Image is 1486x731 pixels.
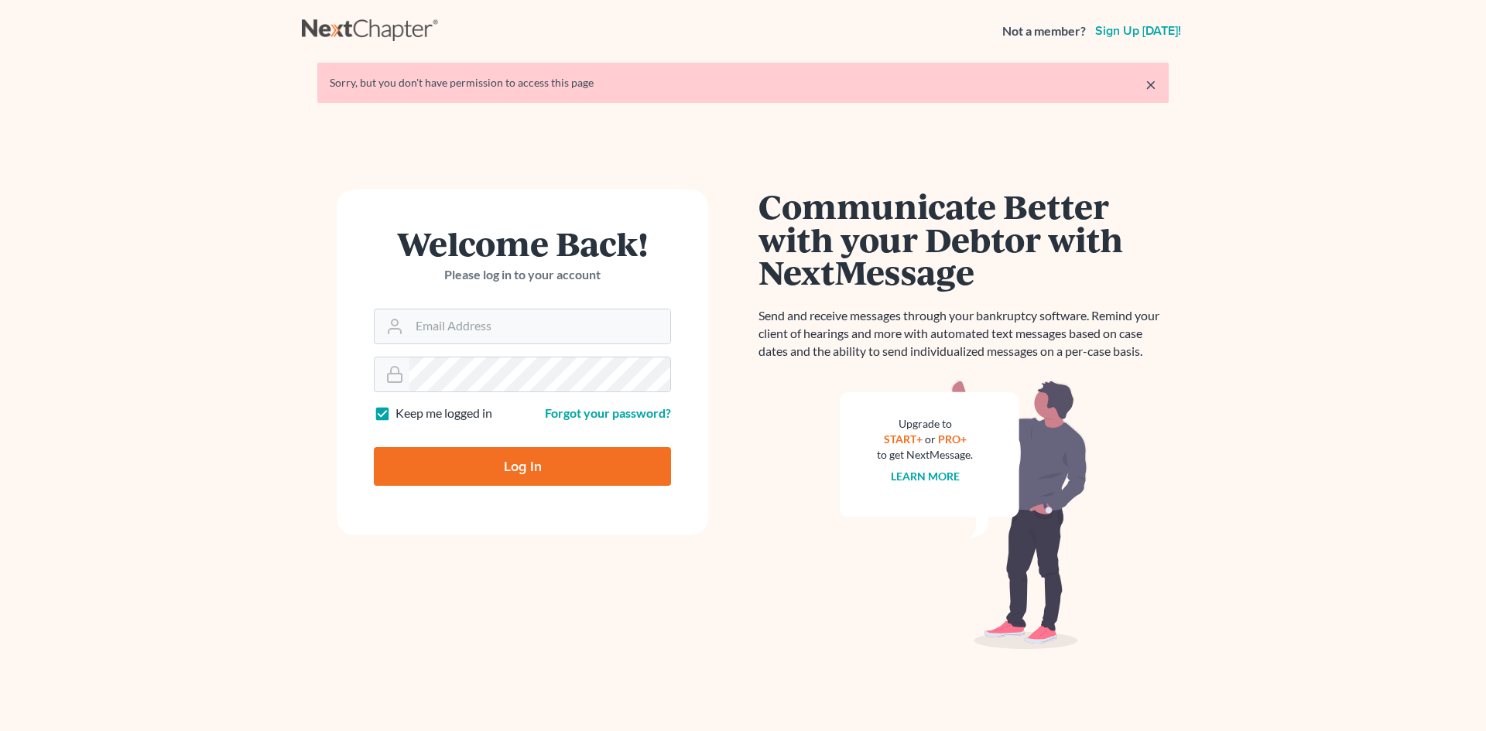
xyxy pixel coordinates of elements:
a: Sign up [DATE]! [1092,25,1184,37]
div: Upgrade to [877,416,973,432]
a: PRO+ [938,432,967,446]
a: Learn more [891,470,960,483]
a: START+ [884,432,923,446]
label: Keep me logged in [395,405,492,422]
strong: Not a member? [1002,22,1086,40]
input: Email Address [409,309,670,343]
p: Send and receive messages through your bankruptcy software. Remind your client of hearings and mo... [758,307,1169,360]
input: Log In [374,447,671,486]
span: or [925,432,936,446]
h1: Communicate Better with your Debtor with NextMessage [758,190,1169,289]
img: nextmessage_bg-59042aed3d76b12b5cd301f8e5b87938c9018125f34e5fa2b7a6b67550977c72.svg [840,379,1087,650]
div: Sorry, but you don't have permission to access this page [330,75,1156,91]
p: Please log in to your account [374,266,671,284]
div: to get NextMessage. [877,447,973,463]
h1: Welcome Back! [374,227,671,260]
a: × [1145,75,1156,94]
a: Forgot your password? [545,405,671,420]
